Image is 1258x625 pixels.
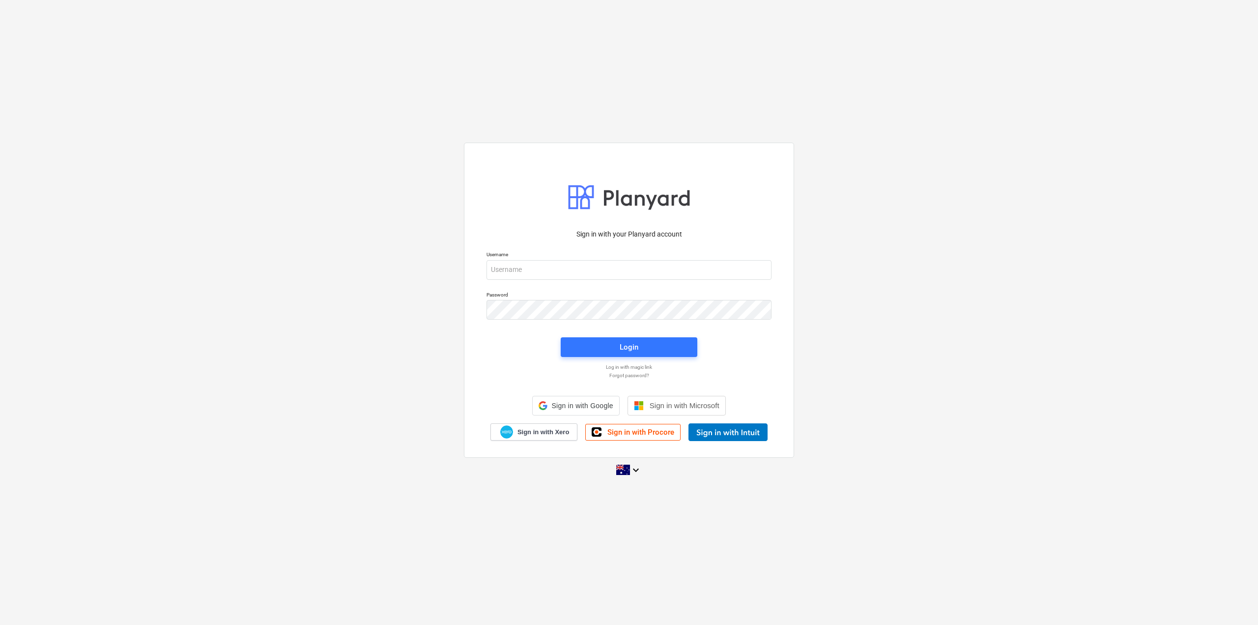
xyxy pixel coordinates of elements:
input: Username [486,260,772,280]
span: Sign in with Microsoft [650,401,719,410]
span: Sign in with Google [551,402,613,410]
img: Microsoft logo [634,401,644,411]
p: Sign in with your Planyard account [486,229,772,239]
div: Sign in with Google [532,396,619,416]
p: Username [486,251,772,260]
span: Sign in with Xero [517,428,569,437]
img: Xero logo [500,425,513,439]
span: Sign in with Procore [607,428,674,437]
p: Password [486,292,772,300]
a: Forgot password? [482,372,776,379]
button: Login [561,337,697,357]
i: keyboard_arrow_down [630,464,642,476]
a: Sign in with Xero [490,423,578,441]
div: Login [620,341,638,354]
a: Sign in with Procore [585,424,681,441]
a: Log in with magic link [482,364,776,370]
